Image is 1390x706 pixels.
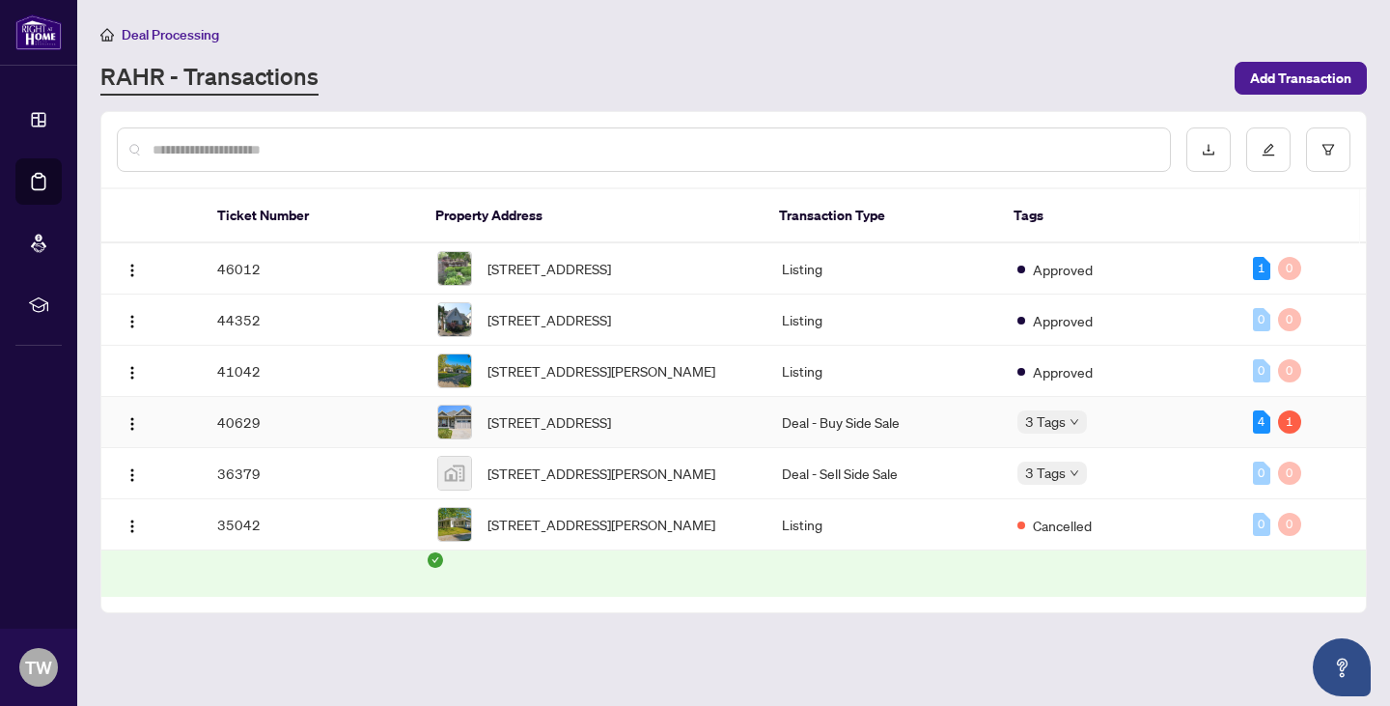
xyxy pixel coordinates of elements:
[487,411,611,433] span: [STREET_ADDRESS]
[202,448,422,499] td: 36379
[487,258,611,279] span: [STREET_ADDRESS]
[1253,513,1270,536] div: 0
[1278,410,1301,434] div: 1
[202,243,422,295] td: 46012
[998,189,1233,243] th: Tags
[202,551,422,696] td: 33648
[1253,462,1270,485] div: 0
[117,407,148,438] button: Logo
[487,309,611,330] span: [STREET_ADDRESS]
[1033,361,1093,382] span: Approved
[1306,127,1350,172] button: filter
[1250,63,1351,94] span: Add Transaction
[1262,143,1275,156] span: edit
[125,467,140,483] img: Logo
[202,346,422,397] td: 41042
[766,295,1002,346] td: Listing
[202,499,422,551] td: 35042
[1278,257,1301,280] div: 0
[420,189,764,243] th: Property Address
[1186,127,1231,172] button: download
[438,508,471,541] img: thumbnail-img
[1033,259,1093,280] span: Approved
[766,243,1002,295] td: Listing
[766,551,1002,696] td: Listing
[1253,257,1270,280] div: 1
[202,397,422,448] td: 40629
[1235,62,1367,95] button: Add Transaction
[15,14,62,50] img: logo
[117,253,148,284] button: Logo
[100,28,114,42] span: home
[125,314,140,329] img: Logo
[125,263,140,278] img: Logo
[766,346,1002,397] td: Listing
[766,499,1002,551] td: Listing
[100,61,319,96] a: RAHR - Transactions
[1253,308,1270,331] div: 0
[1313,638,1371,696] button: Open asap
[1278,513,1301,536] div: 0
[1033,515,1092,536] span: Cancelled
[487,360,715,381] span: [STREET_ADDRESS][PERSON_NAME]
[1070,468,1079,478] span: down
[1025,462,1066,484] span: 3 Tags
[125,519,140,534] img: Logo
[1321,143,1335,156] span: filter
[1202,143,1215,156] span: download
[1253,410,1270,434] div: 4
[1070,417,1079,427] span: down
[202,189,421,243] th: Ticket Number
[487,514,715,535] span: [STREET_ADDRESS][PERSON_NAME]
[1278,308,1301,331] div: 0
[1025,410,1066,433] span: 3 Tags
[487,463,715,484] span: [STREET_ADDRESS][PERSON_NAME]
[428,552,443,568] span: check-circle
[1253,359,1270,382] div: 0
[438,354,471,387] img: thumbnail-img
[766,448,1002,499] td: Deal - Sell Side Sale
[764,189,998,243] th: Transaction Type
[122,26,219,43] span: Deal Processing
[117,509,148,540] button: Logo
[438,252,471,285] img: thumbnail-img
[1033,310,1093,331] span: Approved
[117,355,148,386] button: Logo
[438,457,471,490] img: thumbnail-img
[202,295,422,346] td: 44352
[25,654,52,681] span: TW
[1246,127,1291,172] button: edit
[1278,462,1301,485] div: 0
[766,397,1002,448] td: Deal - Buy Side Sale
[125,365,140,381] img: Logo
[125,416,140,432] img: Logo
[117,304,148,335] button: Logo
[438,303,471,336] img: thumbnail-img
[117,458,148,489] button: Logo
[438,406,471,438] img: thumbnail-img
[1278,359,1301,382] div: 0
